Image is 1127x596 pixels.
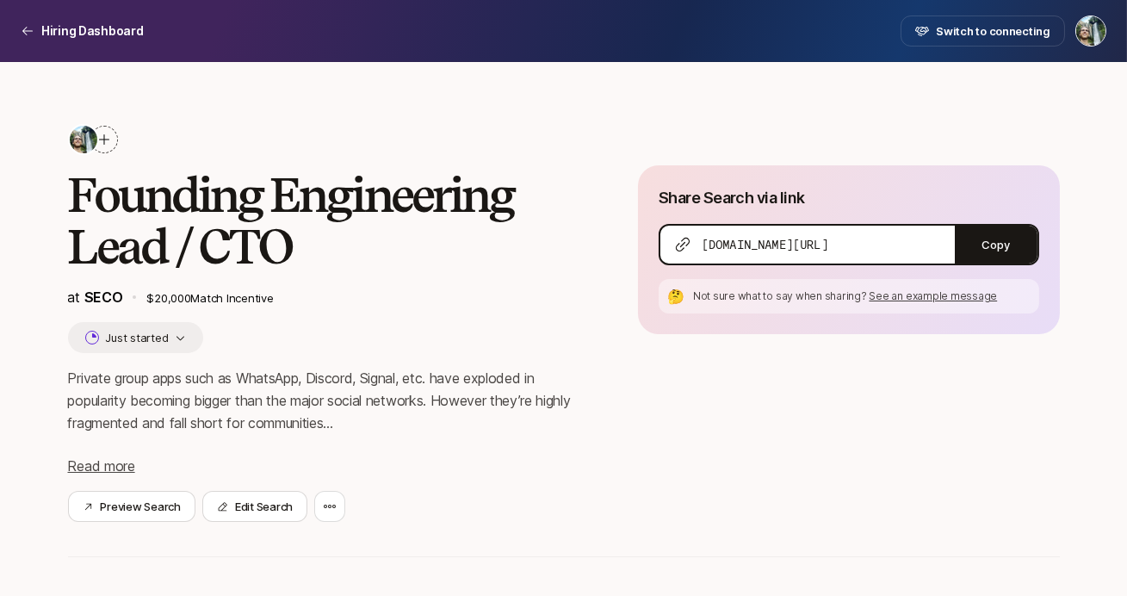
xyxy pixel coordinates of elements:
[1076,16,1105,46] img: Carter Cleveland
[41,21,144,41] p: Hiring Dashboard
[901,16,1065,47] button: Switch to connecting
[68,322,204,353] button: Just started
[68,367,583,434] p: Private group apps such as WhatsApp, Discord, Signal, etc. have exploded in popularity becoming b...
[666,286,686,307] div: 🤔
[68,169,583,272] h2: Founding Engineering Lead / CTO
[68,457,135,475] span: Read more
[68,286,123,308] p: at
[702,236,828,253] span: [DOMAIN_NAME][URL]
[955,226,1037,264] button: Copy
[693,289,1032,304] p: Not sure what to say when sharing?
[1075,16,1106,47] button: Carter Cleveland
[870,289,998,302] span: See an example message
[936,22,1050,40] span: Switch to connecting
[70,126,97,153] img: ACg8ocJ0mpdeUvCtCxd4mLeUrIcX20s3LOtP5jtjEZFvCMxUyDc=s160-c
[68,491,195,522] button: Preview Search
[202,491,307,522] button: Edit Search
[146,289,583,307] p: $20,000 Match Incentive
[84,289,123,306] span: SECO
[659,186,805,210] p: Share Search via link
